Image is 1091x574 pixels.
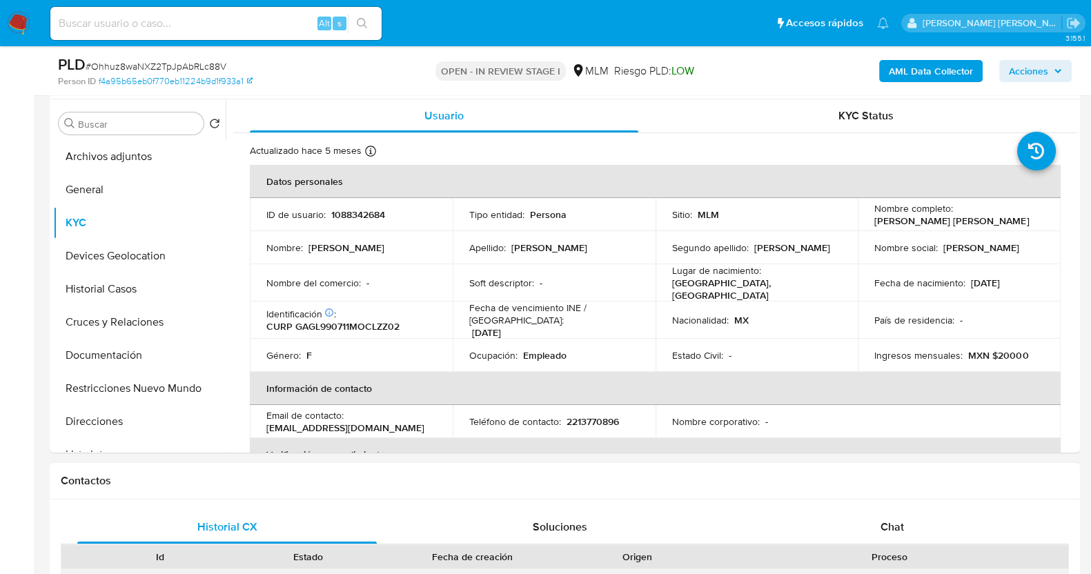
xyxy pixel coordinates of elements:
p: 1088342684 [331,208,385,221]
p: Lugar de nacimiento : [672,264,761,277]
th: Verificación y cumplimiento [250,438,1061,471]
p: [PERSON_NAME] [PERSON_NAME] [874,215,1029,227]
span: Acciones [1009,60,1048,82]
p: [PERSON_NAME] [943,241,1019,254]
p: País de residencia : [874,314,954,326]
span: Alt [319,17,330,30]
span: Accesos rápidos [786,16,863,30]
p: - [540,277,542,289]
b: Person ID [58,75,96,88]
span: Riesgo PLD: [614,63,694,79]
span: # Ohhuz8waNXZ2TpJpAbRLc88V [86,59,226,73]
p: Fecha de vencimiento INE / [GEOGRAPHIC_DATA] : [469,301,639,326]
p: ID de usuario : [266,208,326,221]
a: f4a95b65eb0f770eb11224b9d1f933a1 [99,75,253,88]
p: MX [734,314,749,326]
span: Usuario [424,108,464,123]
input: Buscar usuario o caso... [50,14,382,32]
p: [DATE] [971,277,1000,289]
button: Devices Geolocation [53,239,226,273]
p: [PERSON_NAME] [308,241,384,254]
p: Ingresos mensuales : [874,349,963,362]
p: - [729,349,731,362]
p: Nacionalidad : [672,314,729,326]
p: CURP GAGL990711MOCLZZ02 [266,320,400,333]
span: Soluciones [533,519,587,535]
p: Persona [530,208,567,221]
p: [DATE] [472,326,501,339]
p: Nombre completo : [874,202,953,215]
p: Ocupación : [469,349,518,362]
p: OPEN - IN REVIEW STAGE I [435,61,566,81]
p: Soft descriptor : [469,277,534,289]
p: Nombre : [266,241,303,254]
button: Acciones [999,60,1072,82]
p: baltazar.cabreradupeyron@mercadolibre.com.mx [923,17,1062,30]
th: Datos personales [250,165,1061,198]
p: [PERSON_NAME] [754,241,830,254]
p: Email de contacto : [266,409,344,422]
p: Apellido : [469,241,506,254]
button: Historial Casos [53,273,226,306]
span: Historial CX [197,519,257,535]
a: Salir [1066,16,1081,30]
button: Buscar [64,118,75,129]
button: Documentación [53,339,226,372]
p: - [765,415,768,428]
p: Nombre social : [874,241,938,254]
button: Lista Interna [53,438,226,471]
h1: Contactos [61,474,1069,488]
button: Direcciones [53,405,226,438]
input: Buscar [78,118,198,130]
p: Empleado [523,349,567,362]
span: s [337,17,342,30]
button: Restricciones Nuevo Mundo [53,372,226,405]
p: Nombre corporativo : [672,415,760,428]
button: Volver al orden por defecto [209,118,220,133]
p: Identificación : [266,308,336,320]
p: Tipo entidad : [469,208,524,221]
th: Información de contacto [250,372,1061,405]
p: [EMAIL_ADDRESS][DOMAIN_NAME] [266,422,424,434]
b: AML Data Collector [889,60,973,82]
p: - [960,314,963,326]
p: Segundo apellido : [672,241,749,254]
button: AML Data Collector [879,60,983,82]
p: MLM [698,208,719,221]
p: Teléfono de contacto : [469,415,561,428]
a: Notificaciones [877,17,889,29]
p: 2213770896 [567,415,619,428]
p: - [366,277,369,289]
div: Fecha de creación [392,550,553,564]
div: Proceso [721,550,1059,564]
button: Archivos adjuntos [53,140,226,173]
p: Sitio : [672,208,692,221]
button: General [53,173,226,206]
p: Género : [266,349,301,362]
p: [PERSON_NAME] [511,241,587,254]
p: Fecha de nacimiento : [874,277,965,289]
p: MXN $20000 [968,349,1028,362]
button: search-icon [348,14,376,33]
p: Actualizado hace 5 meses [250,144,362,157]
span: Chat [881,519,904,535]
p: Nombre del comercio : [266,277,361,289]
div: Estado [244,550,373,564]
div: Origen [573,550,702,564]
span: KYC Status [838,108,894,123]
span: LOW [671,63,694,79]
button: Cruces y Relaciones [53,306,226,339]
p: [GEOGRAPHIC_DATA], [GEOGRAPHIC_DATA] [672,277,836,301]
p: Estado Civil : [672,349,723,362]
span: 3.155.1 [1065,32,1084,43]
div: MLM [571,63,609,79]
div: Id [95,550,224,564]
b: PLD [58,53,86,75]
button: KYC [53,206,226,239]
p: F [306,349,312,362]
